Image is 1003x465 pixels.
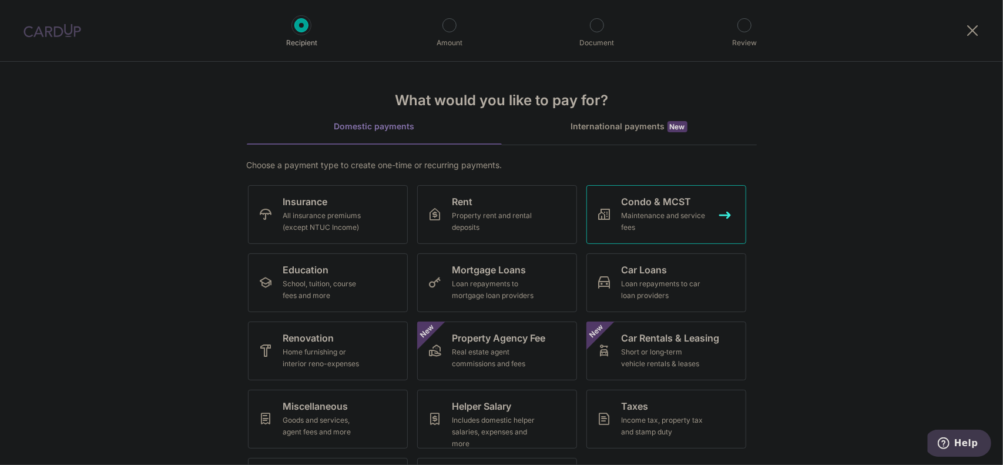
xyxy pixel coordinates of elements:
div: Choose a payment type to create one-time or recurring payments. [247,159,757,171]
span: Taxes [622,399,649,413]
span: Property Agency Fee [452,331,546,345]
a: Car Rentals & LeasingShort or long‑term vehicle rentals & leasesNew [586,322,746,380]
p: Review [701,37,788,49]
img: CardUp [24,24,81,38]
a: RentProperty rent and rental deposits [417,185,577,244]
div: Real estate agent commissions and fees [452,346,537,370]
div: Short or long‑term vehicle rentals & leases [622,346,706,370]
a: TaxesIncome tax, property tax and stamp duty [586,390,746,449]
div: Loan repayments to mortgage loan providers [452,278,537,302]
p: Amount [406,37,493,49]
div: Includes domestic helper salaries, expenses and more [452,414,537,450]
span: Car Loans [622,263,667,277]
h4: What would you like to pay for? [247,90,757,111]
span: Help [26,8,51,19]
div: School, tuition, course fees and more [283,278,368,302]
div: All insurance premiums (except NTUC Income) [283,210,368,233]
span: New [586,322,606,341]
a: Helper SalaryIncludes domestic helper salaries, expenses and more [417,390,577,449]
div: Property rent and rental deposits [452,210,537,233]
p: Recipient [258,37,345,49]
span: Miscellaneous [283,399,348,413]
span: Rent [452,195,473,209]
div: International payments [502,121,757,133]
div: Income tax, property tax and stamp duty [622,414,706,438]
span: Education [283,263,329,277]
a: Car LoansLoan repayments to car loan providers [586,253,746,312]
a: EducationSchool, tuition, course fees and more [248,253,408,312]
span: Renovation [283,331,334,345]
div: Domestic payments [247,121,502,132]
p: Document [554,37,640,49]
span: Insurance [283,195,328,209]
div: Loan repayments to car loan providers [622,278,706,302]
a: Property Agency FeeReal estate agent commissions and feesNew [417,322,577,380]
div: Home furnishing or interior reno-expenses [283,346,368,370]
a: RenovationHome furnishing or interior reno-expenses [248,322,408,380]
span: New [417,322,437,341]
a: MiscellaneousGoods and services, agent fees and more [248,390,408,449]
iframe: Opens a widget where you can find more information [928,430,991,459]
span: New [667,121,687,132]
a: InsuranceAll insurance premiums (except NTUC Income) [248,185,408,244]
div: Maintenance and service fees [622,210,706,233]
div: Goods and services, agent fees and more [283,414,368,438]
span: Condo & MCST [622,195,692,209]
span: Car Rentals & Leasing [622,331,720,345]
a: Condo & MCSTMaintenance and service fees [586,185,746,244]
span: Helper Salary [452,399,512,413]
span: Mortgage Loans [452,263,526,277]
a: Mortgage LoansLoan repayments to mortgage loan providers [417,253,577,312]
